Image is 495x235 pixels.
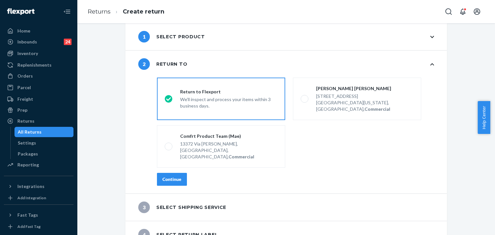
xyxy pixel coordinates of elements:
span: 3 [138,202,150,213]
div: Parcel [17,84,31,91]
strong: Commercial [228,154,254,159]
div: Inventory [17,50,38,57]
a: Prep [4,105,73,115]
button: Open account menu [471,5,483,18]
button: Continue [157,173,187,186]
a: Returns [4,116,73,126]
a: Settings [15,138,74,148]
div: Reporting [17,162,39,168]
a: Reporting [4,160,73,170]
div: We'll inspect and process your items within 3 business days. [180,95,277,109]
a: Parcel [4,82,73,93]
div: Select shipping service [138,202,226,213]
div: 13372 Via [PERSON_NAME], [180,141,277,147]
div: [STREET_ADDRESS] [316,93,413,99]
div: Comfrt Product Team (Mae) [180,133,277,139]
div: Packages [18,151,38,157]
a: Inbounds24 [4,37,73,47]
div: 24 [64,39,72,45]
button: Close Navigation [61,5,73,18]
div: Settings [18,140,36,146]
a: Create return [123,8,164,15]
div: Integrations [17,183,44,190]
div: Orders [17,73,33,79]
div: Select product [138,31,205,42]
div: [GEOGRAPHIC_DATA], [GEOGRAPHIC_DATA], [180,147,277,160]
div: Fast Tags [17,212,38,218]
a: Add Fast Tag [4,223,73,230]
a: Home [4,26,73,36]
a: Returns [88,8,111,15]
span: 2 [138,58,150,70]
div: Inbounds [17,39,37,45]
div: Return to Flexport [180,89,277,95]
a: All Returns [15,127,74,137]
ol: breadcrumbs [82,2,170,21]
div: Home [17,28,30,34]
div: [PERSON_NAME] [PERSON_NAME] [316,85,413,92]
a: Packages [15,149,74,159]
button: Fast Tags [4,210,73,220]
span: 1 [138,31,150,42]
a: Freight [4,94,73,104]
div: All Returns [18,129,42,135]
img: Flexport logo [7,8,34,15]
button: Open Search Box [442,5,455,18]
div: Return to [138,58,187,70]
div: Returns [17,118,34,124]
div: Replenishments [17,62,52,68]
a: Replenishments [4,60,73,70]
a: Inventory [4,48,73,59]
button: Help Center [478,101,490,134]
div: Freight [17,96,33,102]
button: Open notifications [456,5,469,18]
div: Add Fast Tag [17,224,41,229]
div: Add Integration [17,195,46,201]
a: Add Integration [4,194,73,202]
div: Prep [17,107,27,113]
a: Orders [4,71,73,81]
strong: Commercial [364,106,390,112]
div: Continue [162,176,181,183]
div: [GEOGRAPHIC_DATA][US_STATE], [GEOGRAPHIC_DATA], [316,99,413,112]
button: Integrations [4,181,73,192]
